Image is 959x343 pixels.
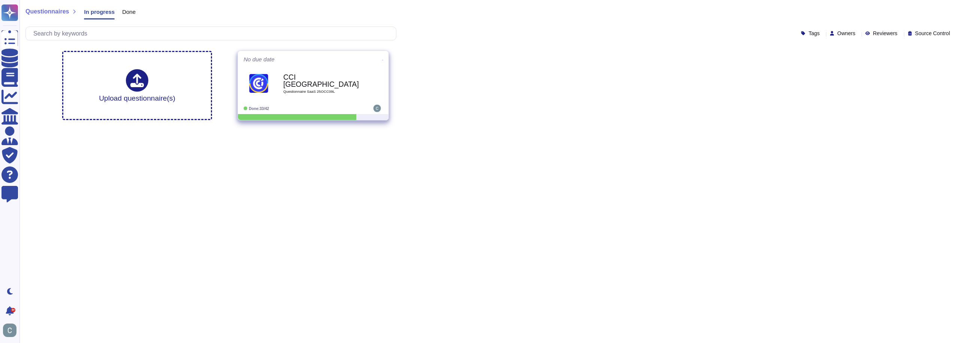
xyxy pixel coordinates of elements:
[122,9,136,15] span: Done
[249,106,269,110] span: Done: 33/42
[373,105,381,112] img: user
[25,9,69,15] span: Questionnaires
[84,9,115,15] span: In progress
[283,90,359,94] span: Questionnaire SaaS 25OCC09L
[283,73,359,88] b: CCI [GEOGRAPHIC_DATA]
[915,31,950,36] span: Source Control
[243,56,275,62] span: No due date
[1,322,22,339] button: user
[3,324,16,337] img: user
[249,74,268,93] img: Logo
[30,27,396,40] input: Search by keywords
[837,31,855,36] span: Owners
[11,308,15,312] div: 9+
[808,31,820,36] span: Tags
[99,69,175,102] div: Upload questionnaire(s)
[873,31,897,36] span: Reviewers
